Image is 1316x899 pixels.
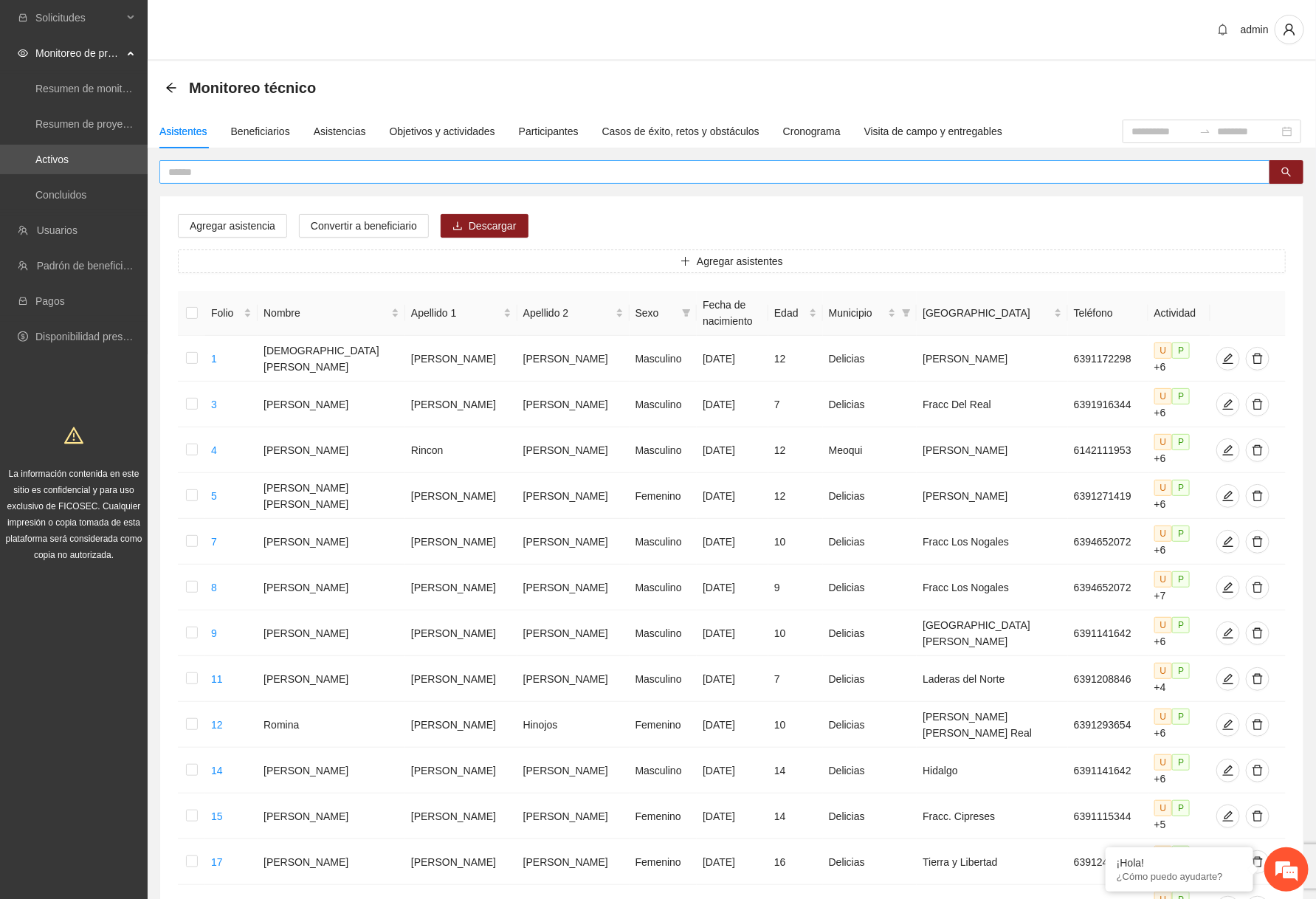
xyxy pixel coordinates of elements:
[917,656,1068,702] td: Laderas del Norte
[1154,571,1173,588] span: U
[258,336,405,382] td: [DEMOGRAPHIC_DATA][PERSON_NAME]
[823,382,917,427] td: Delicias
[1216,530,1240,554] button: edit
[768,839,823,885] td: 16
[823,702,917,748] td: Delicias
[1216,347,1240,371] button: edit
[682,309,691,317] span: filter
[1247,536,1269,548] span: delete
[917,839,1068,885] td: Tierra y Libertad
[405,565,517,610] td: [PERSON_NAME]
[35,38,123,68] span: Monitoreo de proyectos
[211,490,217,502] a: 5
[630,793,697,839] td: Femenino
[864,123,1002,139] div: Visita de campo y entregables
[1148,519,1210,565] td: +6
[768,793,823,839] td: 14
[823,610,917,656] td: Delicias
[917,702,1068,748] td: [PERSON_NAME] [PERSON_NAME] Real
[1148,473,1210,519] td: +6
[1154,388,1173,404] span: U
[1148,336,1210,382] td: +6
[517,610,630,656] td: [PERSON_NAME]
[1247,399,1269,410] span: delete
[899,302,914,324] span: filter
[211,305,241,321] span: Folio
[768,473,823,519] td: 12
[823,565,917,610] td: Delicias
[630,748,697,793] td: Masculino
[211,856,223,868] a: 17
[405,610,517,656] td: [PERSON_NAME]
[1068,473,1148,519] td: 6391271419
[405,748,517,793] td: [PERSON_NAME]
[211,627,217,639] a: 9
[1216,438,1240,462] button: edit
[1172,342,1190,359] span: P
[1148,382,1210,427] td: +6
[768,610,823,656] td: 10
[1217,627,1239,639] span: edit
[1217,444,1239,456] span: edit
[1154,342,1173,359] span: U
[1247,353,1269,365] span: delete
[35,83,143,94] a: Resumen de monitoreo
[452,221,463,232] span: download
[902,309,911,317] span: filter
[1217,719,1239,731] span: edit
[697,839,768,885] td: [DATE]
[405,382,517,427] td: [PERSON_NAME]
[697,793,768,839] td: [DATE]
[1217,673,1239,685] span: edit
[35,295,65,307] a: Pagos
[517,748,630,793] td: [PERSON_NAME]
[1068,610,1148,656] td: 6391141642
[441,214,528,238] button: downloadDescargar
[1148,748,1210,793] td: +6
[783,123,841,139] div: Cronograma
[1068,839,1148,885] td: 6391249713
[630,565,697,610] td: Masculino
[205,291,258,336] th: Folio
[1172,571,1190,588] span: P
[258,519,405,565] td: [PERSON_NAME]
[1154,480,1173,496] span: U
[178,249,1286,273] button: plusAgregar asistentes
[211,444,217,456] a: 4
[1217,582,1239,593] span: edit
[1148,656,1210,702] td: +4
[405,519,517,565] td: [PERSON_NAME]
[1216,759,1240,782] button: edit
[1154,617,1173,633] span: U
[823,427,917,473] td: Meoqui
[517,473,630,519] td: [PERSON_NAME]
[1148,839,1210,885] td: +3
[1281,167,1292,179] span: search
[1154,663,1173,679] span: U
[630,839,697,885] td: Femenino
[697,610,768,656] td: [DATE]
[917,473,1068,519] td: [PERSON_NAME]
[1217,810,1239,822] span: edit
[1068,519,1148,565] td: 6394652072
[1154,754,1173,771] span: U
[917,610,1068,656] td: [GEOGRAPHIC_DATA][PERSON_NAME]
[630,702,697,748] td: Femenino
[923,305,1051,321] span: [GEOGRAPHIC_DATA]
[1216,621,1240,645] button: edit
[231,123,290,139] div: Beneficiarios
[258,702,405,748] td: Romina
[697,702,768,748] td: [DATE]
[1172,800,1190,816] span: P
[1217,353,1239,365] span: edit
[469,218,517,234] span: Descargar
[823,748,917,793] td: Delicias
[768,336,823,382] td: 12
[768,565,823,610] td: 9
[519,123,579,139] div: Participantes
[1217,536,1239,548] span: edit
[1246,347,1270,371] button: delete
[405,427,517,473] td: Rincon
[1172,388,1190,404] span: P
[517,427,630,473] td: [PERSON_NAME]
